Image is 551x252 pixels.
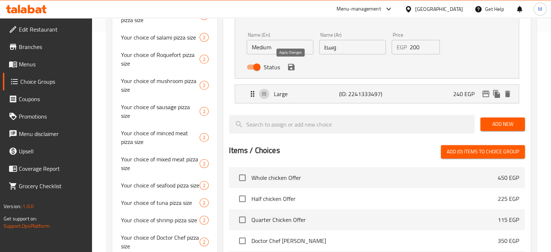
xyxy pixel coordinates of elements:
span: Version: [4,202,21,211]
a: Promotions [3,108,92,125]
div: Menu-management [337,5,381,13]
span: Promotions [19,112,86,121]
span: 2 [200,134,208,141]
span: Half chicken Offer [251,194,498,203]
p: EGP [397,43,407,51]
div: Choices [200,55,209,63]
a: Menu disclaimer [3,125,92,142]
p: 240 EGP [453,90,480,98]
span: Whole chicken Offer [251,173,498,182]
span: Coverage Report [19,164,86,173]
span: Your choice of minced meat pizza size [121,129,200,146]
div: Your choice of seafood pizza size2 [112,177,218,194]
span: Select choice [235,212,250,227]
div: Your choice of sausage pizza size2 [112,98,218,124]
div: Choices [200,181,209,190]
a: Branches [3,38,92,55]
div: Your choice of salami pizza size2 [112,29,218,46]
a: Choice Groups [3,73,92,90]
a: Edit Restaurant [3,21,92,38]
span: 2 [200,239,208,245]
span: Your choice of sausage pizza size [121,103,200,120]
a: Coverage Report [3,160,92,177]
span: 1.0.0 [22,202,34,211]
span: Edit Restaurant [19,25,86,34]
span: Quarter Chicken Offer [251,215,498,224]
span: 2 [200,56,208,63]
div: Your choice of mixed meat pizza size2 [112,150,218,177]
div: Your choice of minced meat pizza size2 [112,124,218,150]
div: Choices [200,33,209,42]
span: Your choice of salami pizza size [121,33,200,42]
span: 2 [200,108,208,115]
div: Expand [235,85,519,103]
span: Choice Groups [20,77,86,86]
span: Menus [19,60,86,69]
input: search [229,115,475,133]
a: Support.OpsPlatform [4,221,50,231]
span: Your choice of shrimp pizza size [121,216,200,224]
button: duplicate [491,88,502,99]
span: Menu disclaimer [19,129,86,138]
a: Coupons [3,90,92,108]
span: Select choice [235,191,250,206]
input: Enter name En [247,40,313,54]
button: Add (0) items to choice group [441,145,525,158]
a: Upsell [3,142,92,160]
a: Menus [3,55,92,73]
div: Your choice of shrimp pizza size2 [112,211,218,229]
p: 225 EGP [498,194,519,203]
button: Add New [480,117,525,131]
span: Add (0) items to choice group [447,147,519,156]
p: 115 EGP [498,215,519,224]
span: Your choice of Roquefort pizza size [121,50,200,68]
span: Status [264,63,280,71]
p: Large [274,90,339,98]
button: delete [502,88,513,99]
div: Choices [200,159,209,168]
span: 2 [200,160,208,167]
button: edit [480,88,491,99]
button: save [286,62,297,73]
span: Your choice of mushroom pizza size [121,77,200,94]
li: Expand [229,82,525,106]
input: Enter name Ar [319,40,386,54]
div: Choices [200,216,209,224]
div: Choices [200,133,209,142]
span: Grocery Checklist [19,182,86,190]
span: Doctor Chef [PERSON_NAME] [251,236,498,245]
p: 450 EGP [498,173,519,182]
span: Upsell [19,147,86,156]
div: Your choice of Roquefort pizza size2 [112,46,218,72]
p: (ID: 2241333497) [339,90,383,98]
div: Choices [200,107,209,116]
span: Your choice of mixed chicken pizza size [121,7,200,24]
span: 2 [200,82,208,89]
span: Your choice of Doctor Chef pizza size [121,233,200,251]
p: 350 EGP [498,236,519,245]
h2: Items / Choices [229,145,280,156]
span: 2 [200,199,208,206]
div: Choices [200,237,209,246]
div: [GEOGRAPHIC_DATA] [415,5,463,13]
span: M [538,5,542,13]
input: Please enter price [410,40,440,54]
span: 2 [200,217,208,224]
div: Your choice of tuna pizza size2 [112,194,218,211]
span: Your choice of seafood pizza size [121,181,200,190]
div: Your choice of mushroom pizza size2 [112,72,218,98]
span: Branches [19,42,86,51]
span: Your choice of tuna pizza size [121,198,200,207]
span: Add New [486,120,519,129]
span: 2 [200,182,208,189]
a: Grocery Checklist [3,177,92,195]
span: Get support on: [4,214,37,223]
span: 2 [200,34,208,41]
span: Coupons [19,95,86,103]
span: Your choice of mixed meat pizza size [121,155,200,172]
